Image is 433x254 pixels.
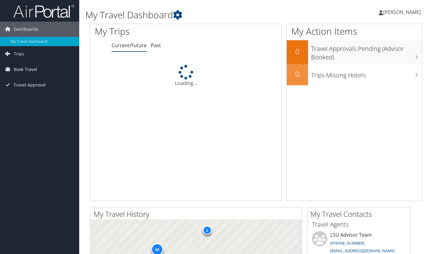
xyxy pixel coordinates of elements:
h1: My Action Items [287,25,422,38]
span: Travel Approval [14,77,46,93]
span: Dashboards [14,22,38,37]
h3: Travel Approvals Pending (Advisor Booked) [311,41,422,62]
span: Trips [14,46,24,62]
h2: 0 [287,46,308,57]
h1: My Trips [95,25,197,38]
h2: 0 [287,69,308,79]
a: [PERSON_NAME] [379,3,427,21]
a: Current/Future [112,42,147,49]
span: [PERSON_NAME] [383,9,421,16]
h3: Travel Agents [312,220,406,229]
a: Past [151,42,161,49]
img: airportal-logo.png [13,4,74,18]
a: [PHONE_NUMBER] [330,240,364,246]
a: 0Travel Approvals Pending (Advisor Booked) [287,40,422,64]
span: Book Travel [14,62,37,77]
h2: My Travel Contacts [311,209,410,219]
div: 1 [202,226,211,235]
div: Loading... [90,65,282,87]
h2: My Travel History [94,209,302,219]
a: [EMAIL_ADDRESS][DOMAIN_NAME] [330,248,395,253]
h3: Trips Missing Hotels [311,68,422,79]
a: 0Trips Missing Hotels [287,64,422,85]
h1: My Travel Dashboard [85,9,313,21]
